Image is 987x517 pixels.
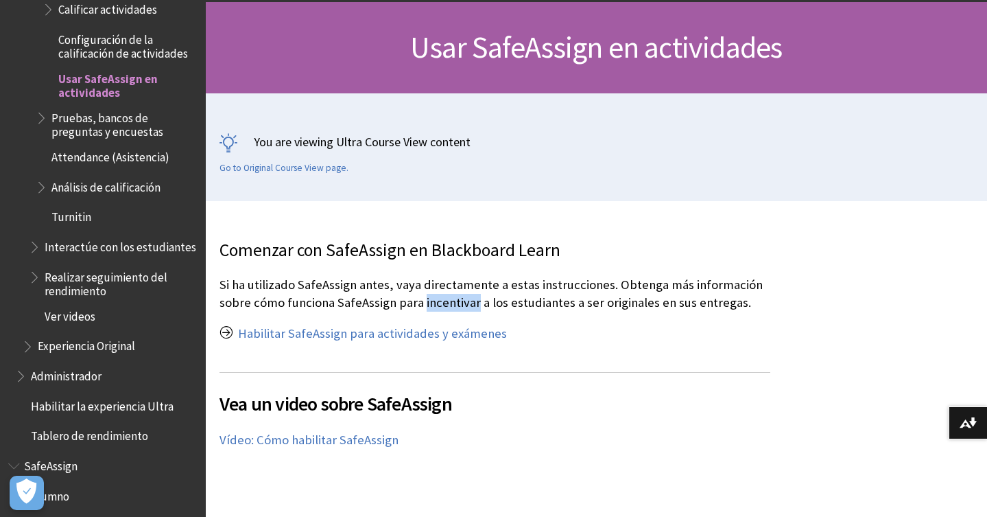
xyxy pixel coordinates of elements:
[45,266,196,298] span: Realizar seguimiento del rendimiento
[38,335,135,354] span: Experiencia Original
[51,176,160,194] span: Análisis de calificación
[219,133,973,150] p: You are viewing Ultra Course View content
[219,238,770,263] p: Comenzar con SafeAssign en Blackboard Learn
[238,325,507,342] a: Habilitar SafeAssign para actividades y exámenes
[51,206,91,225] span: Turnitin
[31,425,148,444] span: Tablero de rendimiento
[58,67,196,100] span: Usar SafeAssign en actividades
[410,28,782,66] span: Usar SafeAssign en actividades
[10,476,44,510] button: Abrir preferencias
[219,162,348,174] a: Go to Original Course View page.
[51,106,196,139] span: Pruebas, bancos de preguntas y encuestas
[51,146,169,164] span: Attendance (Asistencia)
[24,455,78,473] span: SafeAssign
[219,372,770,418] h2: Vea un video sobre SafeAssign
[219,432,399,448] a: Vídeo: Cómo habilitar SafeAssign
[58,28,196,60] span: Configuración de la calificación de actividades
[219,276,770,312] p: Si ha utilizado SafeAssign antes, vaya directamente a estas instrucciones. Obtenga más informació...
[45,305,95,323] span: Ver videos
[45,235,196,254] span: Interactúe con los estudiantes
[31,395,174,413] span: Habilitar la experiencia Ultra
[31,485,69,503] span: Alumno
[31,365,102,383] span: Administrador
